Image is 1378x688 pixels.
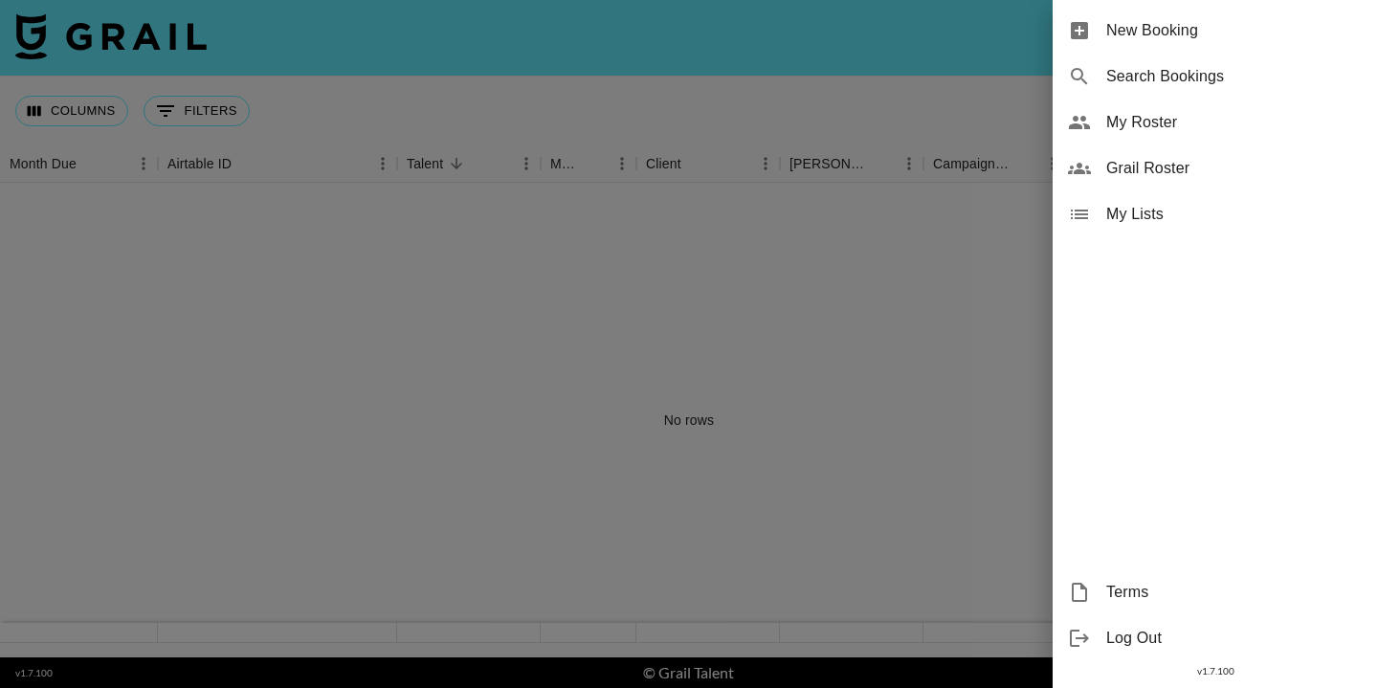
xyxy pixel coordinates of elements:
div: Grail Roster [1053,145,1378,191]
div: v 1.7.100 [1053,661,1378,681]
span: New Booking [1106,19,1363,42]
div: My Roster [1053,100,1378,145]
div: My Lists [1053,191,1378,237]
span: My Roster [1106,111,1363,134]
div: New Booking [1053,8,1378,54]
div: Log Out [1053,615,1378,661]
div: Terms [1053,569,1378,615]
div: Search Bookings [1053,54,1378,100]
span: Grail Roster [1106,157,1363,180]
span: Search Bookings [1106,65,1363,88]
span: Log Out [1106,627,1363,650]
span: Terms [1106,581,1363,604]
span: My Lists [1106,203,1363,226]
